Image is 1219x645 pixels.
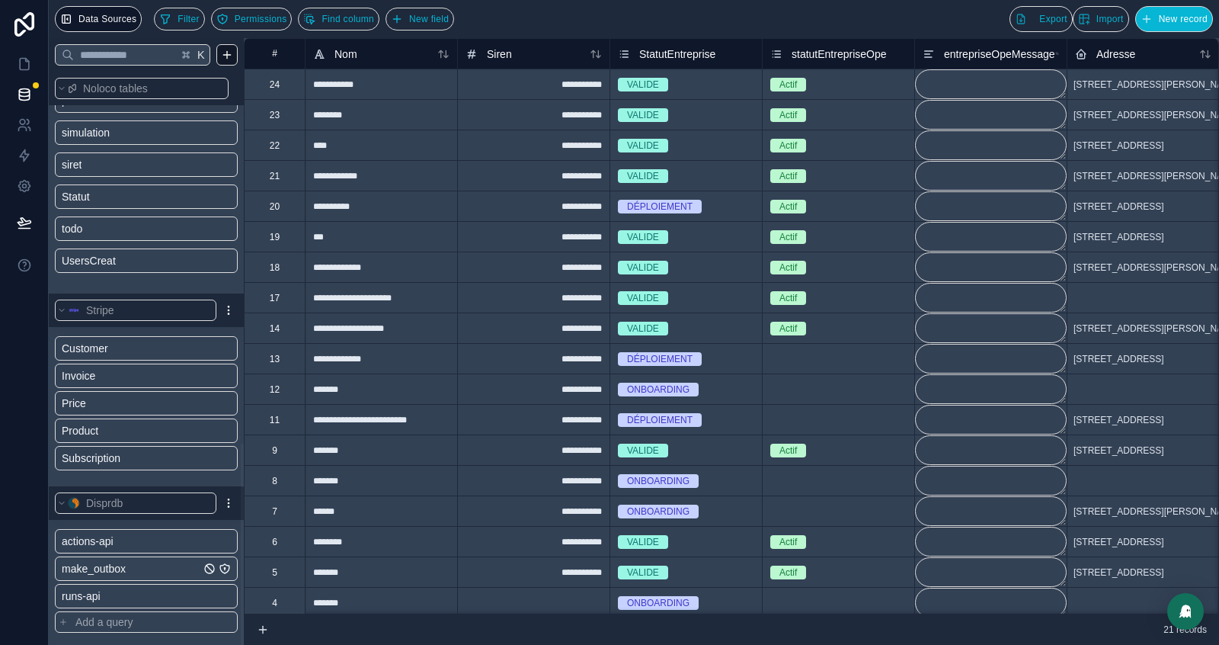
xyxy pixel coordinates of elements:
a: todo [62,221,185,236]
div: VALIDE [627,230,659,244]
span: simulation [62,125,110,140]
div: ONBOARDING [627,596,689,610]
button: Noloco tables [55,78,229,99]
span: UsersCreat [62,253,116,268]
div: VALIDE [627,322,659,335]
span: Add a query [75,615,133,630]
div: 18 [270,262,280,274]
a: Customer [62,341,200,356]
div: 17 [270,292,280,304]
a: Subscription [62,451,200,466]
button: Add a query [55,611,238,633]
a: Invoice [62,368,200,383]
div: Product [55,419,238,443]
div: ONBOARDING [627,383,689,396]
span: Import [1096,14,1124,25]
span: Permissions [235,14,287,25]
div: VALIDE [627,139,659,152]
div: Statut [55,185,238,209]
span: Filter [178,14,199,25]
div: Actif [779,566,797,579]
div: actions-api [55,529,238,554]
span: New record [1159,14,1208,25]
a: simulation [62,125,185,140]
span: Adresse [1096,47,1135,62]
span: Disprdb [86,496,123,511]
div: Actif [779,169,797,183]
a: Price [62,396,200,411]
button: MySQL logoDisprdb [55,493,216,514]
span: runs-api [62,589,101,604]
span: [STREET_ADDRESS] [1073,536,1164,548]
span: [STREET_ADDRESS] [1073,414,1164,426]
span: Nom [334,47,357,62]
div: 4 [272,597,277,609]
div: Customer [55,336,238,361]
div: 5 [272,566,277,579]
span: K [196,50,206,60]
div: 20 [270,201,280,213]
div: VALIDE [627,291,659,305]
span: New field [409,14,449,25]
div: 12 [270,383,280,396]
div: siret [55,152,238,177]
button: Export [1009,6,1072,32]
div: DÉPLOIEMENT [627,413,693,427]
div: 23 [270,109,280,121]
div: Price [55,391,238,416]
span: Siren [487,47,512,62]
a: UsersCreat [62,253,185,268]
div: Actif [779,200,797,213]
div: VALIDE [627,444,659,457]
button: New field [386,8,454,30]
div: Open Intercom Messenger [1167,593,1204,630]
div: Actif [779,78,797,91]
div: Subscription [55,446,238,470]
div: 21 [270,170,280,182]
span: StatutEntreprise [639,47,715,62]
span: actions-api [62,534,114,549]
button: Find column [298,8,379,30]
span: Noloco tables [83,81,148,96]
a: siret [62,157,185,172]
span: Invoice [62,368,95,383]
a: Permissions [211,8,299,30]
span: Export [1039,14,1067,25]
span: Customer [62,341,108,356]
div: Actif [779,230,797,244]
span: 21 records [1163,624,1207,636]
div: ONBOARDING [627,505,689,518]
span: [STREET_ADDRESS] [1073,201,1164,213]
button: Data Sources [55,6,142,32]
div: Actif [779,108,797,122]
a: Product [62,423,200,438]
div: VALIDE [627,108,659,122]
div: 14 [270,322,280,335]
div: VALIDE [627,261,659,274]
span: siret [62,157,82,172]
div: simulation [55,120,238,145]
div: Invoice [55,364,238,388]
span: [STREET_ADDRESS] [1073,444,1164,457]
a: actions-api [62,534,185,549]
a: make_outbox [62,561,200,576]
button: Permissions [211,8,293,30]
div: Actif [779,535,797,549]
span: [STREET_ADDRESS] [1073,353,1164,365]
a: Statut [62,189,185,204]
div: 8 [272,475,277,487]
div: Actif [779,444,797,457]
div: 9 [272,444,277,457]
span: entrepriseOpeMessage [944,47,1055,62]
div: Actif [779,261,797,274]
div: VALIDE [627,78,659,91]
span: [STREET_ADDRESS] [1073,140,1164,152]
div: 7 [272,505,277,518]
button: Import [1073,6,1129,32]
div: ONBOARDING [627,474,689,488]
span: statutEntrepriseOpe [792,47,887,62]
span: Data Sources [78,14,136,25]
div: VALIDE [627,566,659,579]
img: svg+xml,%3c [68,304,80,316]
span: Subscription [62,451,120,466]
